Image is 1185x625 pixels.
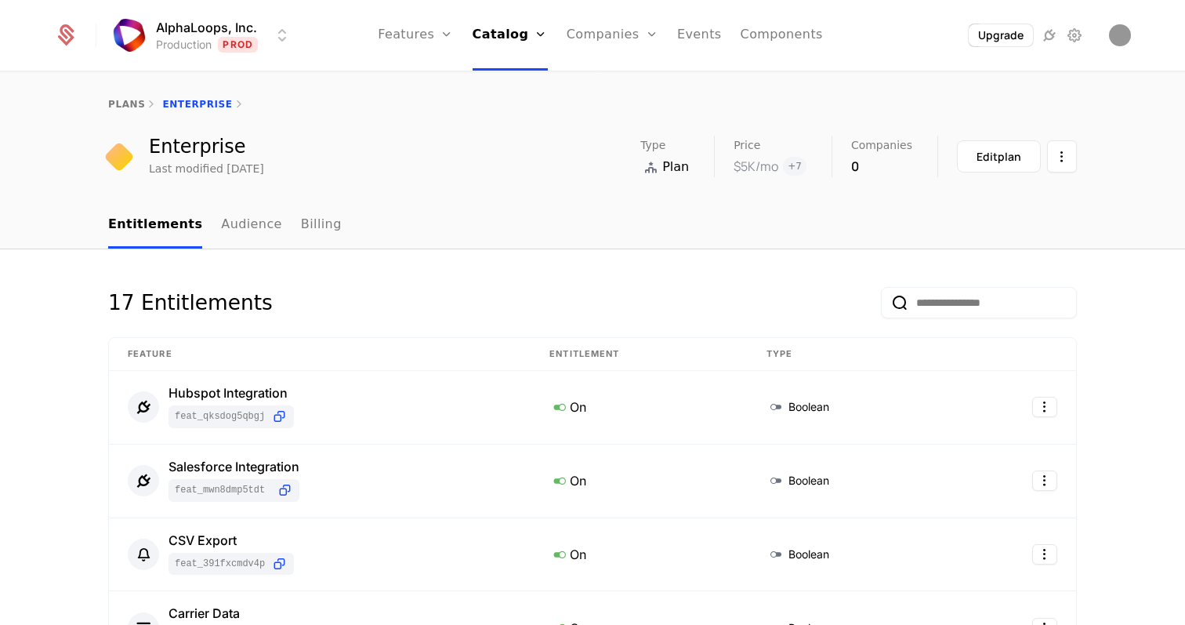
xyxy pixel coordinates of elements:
[109,338,531,371] th: Feature
[175,484,270,496] span: feat_MwN8dMP5Tdt
[531,338,747,371] th: Entitlement
[175,410,265,423] span: feat_QKSDog5qbGj
[156,37,212,53] div: Production
[783,157,806,176] span: + 7
[640,140,665,151] span: Type
[169,387,294,399] div: Hubspot Integration
[111,16,148,54] img: AlphaLoops, Inc.
[1040,26,1059,45] a: Integrations
[1109,24,1131,46] img: Matt Fleming
[108,99,145,110] a: plans
[108,202,202,249] a: Entitlements
[218,37,258,53] span: Prod
[734,157,778,176] div: $5K /mo
[788,399,829,415] span: Boolean
[788,473,829,489] span: Boolean
[969,24,1033,46] button: Upgrade
[734,140,760,151] span: Price
[1032,471,1057,491] button: Select action
[549,397,728,417] div: On
[1065,26,1084,45] a: Settings
[169,534,294,547] div: CSV Export
[977,149,1021,165] div: Edit plan
[1047,140,1077,173] button: Select action
[169,460,299,473] div: Salesforce Integration
[1032,544,1057,565] button: Select action
[108,287,273,318] div: 17 Entitlements
[748,338,950,371] th: Type
[175,558,265,570] span: feat_391fXCmdV4P
[221,202,282,249] a: Audience
[169,607,294,620] div: Carrier Data
[115,18,292,53] button: Select environment
[851,140,912,151] span: Companies
[957,140,1041,173] button: Editplan
[549,471,728,491] div: On
[1032,397,1057,417] button: Select action
[108,202,1077,249] nav: Main
[851,157,912,176] div: 0
[788,547,829,562] span: Boolean
[149,137,264,156] div: Enterprise
[156,18,257,37] span: AlphaLoops, Inc.
[108,202,342,249] ul: Choose Sub Page
[301,202,342,249] a: Billing
[549,544,728,565] div: On
[149,161,264,176] div: Last modified [DATE]
[662,158,689,176] span: Plan
[1109,24,1131,46] button: Open user button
